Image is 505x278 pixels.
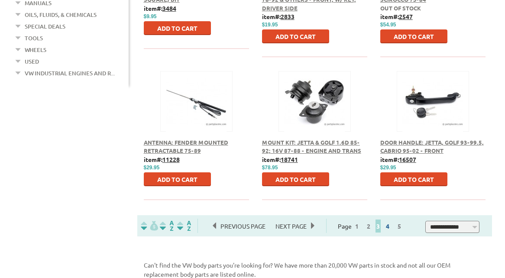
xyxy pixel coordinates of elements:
[144,165,160,171] span: $29.95
[394,32,434,40] span: Add to Cart
[380,22,396,28] span: $54.95
[281,155,298,163] u: 18741
[380,165,396,171] span: $29.95
[384,222,392,230] a: 4
[262,13,295,20] b: item#:
[216,220,270,233] span: Previous Page
[144,4,176,12] b: item#:
[144,155,180,163] b: item#:
[262,172,329,186] button: Add to Cart
[380,155,416,163] b: item#:
[144,139,228,155] a: Antenna: Fender Mounted Retractable 75-89
[380,13,413,20] b: item#:
[25,44,46,55] a: Wheels
[275,32,316,40] span: Add to Cart
[394,175,434,183] span: Add to Cart
[399,155,416,163] u: 16507
[25,21,65,32] a: Special Deals
[271,222,311,230] a: Next Page
[275,175,316,183] span: Add to Cart
[25,9,97,20] a: Oils, Fluids, & Chemicals
[281,13,295,20] u: 2833
[262,155,298,163] b: item#:
[271,220,311,233] span: Next Page
[158,221,175,231] img: Sort by Headline
[326,219,416,233] div: Page
[25,56,39,67] a: Used
[144,172,211,186] button: Add to Cart
[380,4,421,12] span: Out of stock
[395,222,403,230] a: 5
[175,221,193,231] img: Sort by Sales Rank
[157,24,197,32] span: Add to Cart
[262,165,278,171] span: $78.95
[25,68,115,79] a: VW Industrial Engines and R...
[262,29,329,43] button: Add to Cart
[380,172,447,186] button: Add to Cart
[162,155,180,163] u: 11228
[162,4,176,12] u: 3484
[380,139,484,155] a: Door Handle: Jetta, Golf 93-99.5, Cabrio 95-02 - Front
[157,175,197,183] span: Add to Cart
[25,32,43,44] a: Tools
[376,220,381,233] span: 3
[144,13,157,19] span: $9.95
[144,21,211,35] button: Add to Cart
[141,221,158,231] img: filterpricelow.svg
[365,222,372,230] a: 2
[262,22,278,28] span: $19.95
[262,139,361,155] a: Mount Kit: Jetta & Golf 1.6D 85-92; 16V 87-88 - Engine and Trans
[380,29,447,43] button: Add to Cart
[213,222,271,230] a: Previous Page
[399,13,413,20] u: 2547
[353,222,361,230] a: 1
